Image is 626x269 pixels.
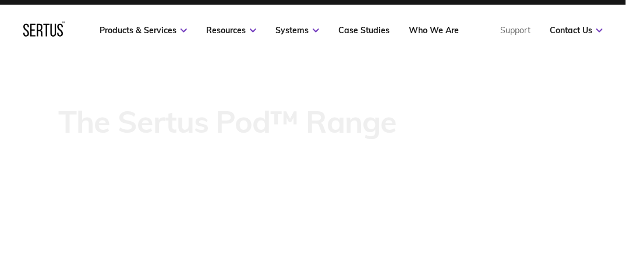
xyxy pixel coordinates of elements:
[275,25,319,36] a: Systems
[206,25,256,36] a: Resources
[500,25,530,36] a: Support
[550,25,603,36] a: Contact Us
[100,25,187,36] a: Products & Services
[338,25,390,36] a: Case Studies
[409,25,459,36] a: Who We Are
[58,105,397,138] p: The Sertus Pod™ Range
